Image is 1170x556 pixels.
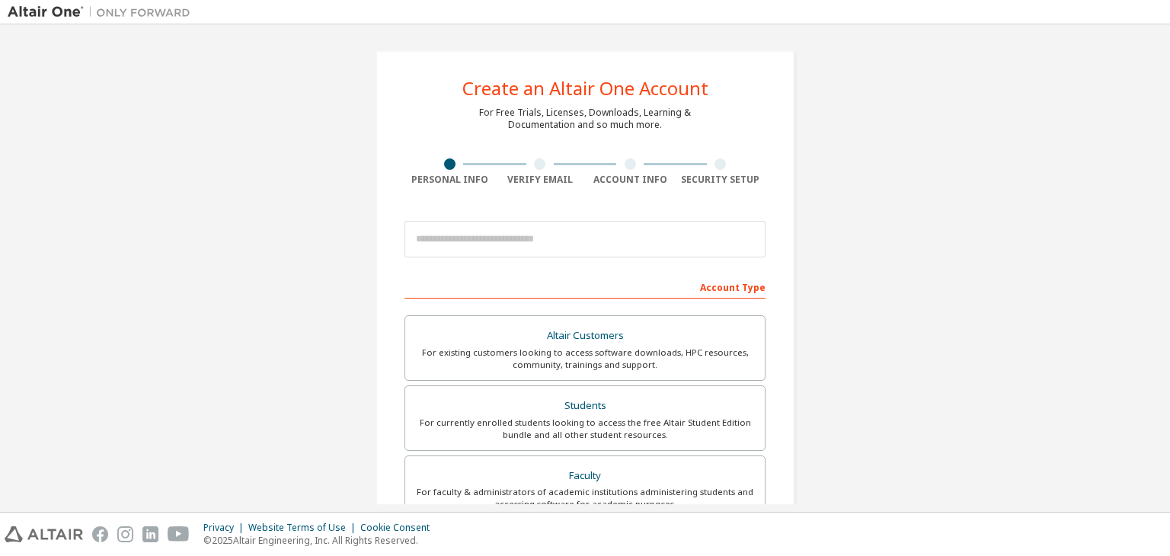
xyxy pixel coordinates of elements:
p: © 2025 Altair Engineering, Inc. All Rights Reserved. [203,534,439,547]
div: Faculty [414,465,756,487]
div: Personal Info [404,174,495,186]
div: Altair Customers [414,325,756,347]
div: Account Type [404,274,766,299]
img: Altair One [8,5,198,20]
img: instagram.svg [117,526,133,542]
div: Verify Email [495,174,586,186]
div: Security Setup [676,174,766,186]
div: For existing customers looking to access software downloads, HPC resources, community, trainings ... [414,347,756,371]
img: linkedin.svg [142,526,158,542]
div: Account Info [585,174,676,186]
div: For Free Trials, Licenses, Downloads, Learning & Documentation and so much more. [479,107,691,131]
div: For currently enrolled students looking to access the free Altair Student Edition bundle and all ... [414,417,756,441]
div: Privacy [203,522,248,534]
img: facebook.svg [92,526,108,542]
img: youtube.svg [168,526,190,542]
img: altair_logo.svg [5,526,83,542]
div: For faculty & administrators of academic institutions administering students and accessing softwa... [414,486,756,510]
div: Students [414,395,756,417]
div: Create an Altair One Account [462,79,708,97]
div: Cookie Consent [360,522,439,534]
div: Website Terms of Use [248,522,360,534]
